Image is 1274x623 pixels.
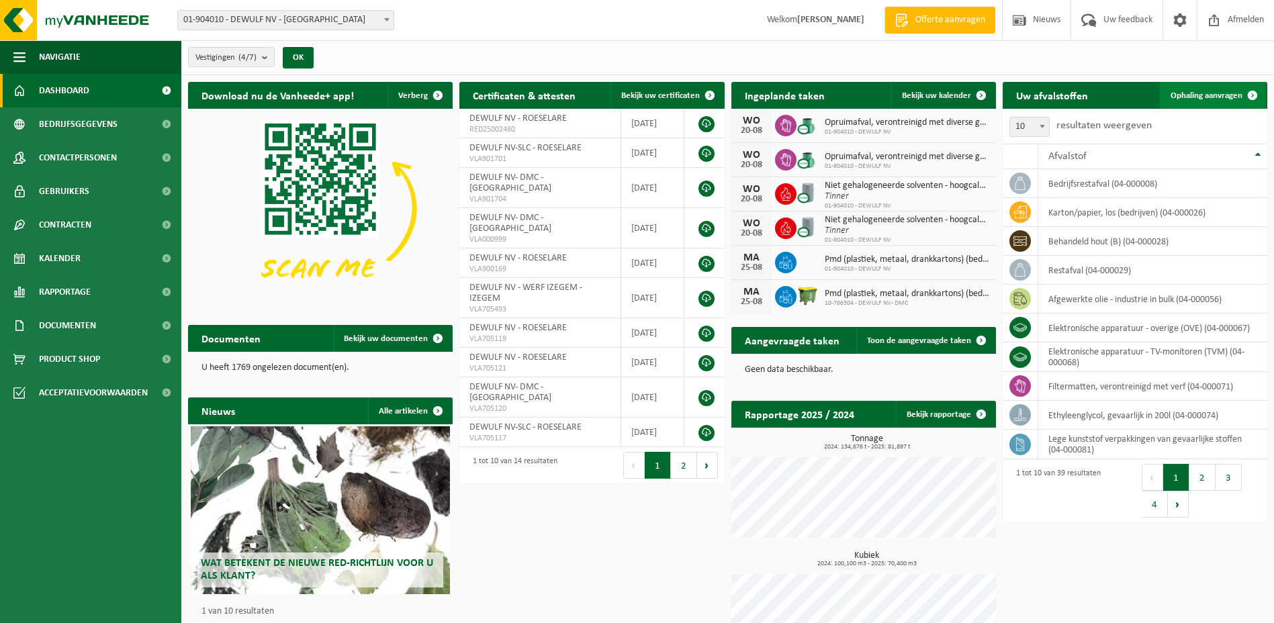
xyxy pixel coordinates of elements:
td: elektronische apparatuur - overige (OVE) (04-000067) [1038,314,1267,342]
td: [DATE] [621,348,685,377]
img: LP-LD-00200-CU [797,181,819,204]
td: [DATE] [621,418,685,447]
button: 2 [671,452,697,479]
a: Toon de aangevraagde taken [856,327,995,354]
span: 10 [1010,117,1049,136]
span: 01-904010 - DEWULF NV [825,128,989,136]
td: lege kunststof verpakkingen van gevaarlijke stoffen (04-000081) [1038,430,1267,459]
span: Documenten [39,309,96,342]
span: VLA705121 [469,363,610,374]
span: DEWULF NV- DMC - [GEOGRAPHIC_DATA] [469,173,551,193]
div: 20-08 [738,229,765,238]
img: WB-1100-HPE-GN-50 [797,284,819,307]
span: 01-904010 - DEWULF NV [825,236,989,244]
span: Wat betekent de nieuwe RED-richtlijn voor u als klant? [201,558,433,581]
h2: Documenten [188,325,274,351]
h3: Tonnage [738,434,996,450]
span: 01-904010 - DEWULF NV [825,202,989,210]
td: [DATE] [621,208,685,248]
a: Bekijk uw documenten [333,325,451,352]
td: karton/papier, los (bedrijven) (04-000026) [1038,198,1267,227]
label: resultaten weergeven [1056,120,1152,131]
p: U heeft 1769 ongelezen document(en). [201,363,439,373]
button: Next [1168,491,1189,518]
span: DEWULF NV - WERF IZEGEM - IZEGEM [469,283,582,303]
div: WO [738,115,765,126]
span: DEWULF NV - ROESELARE [469,323,567,333]
div: WO [738,184,765,195]
div: 25-08 [738,263,765,273]
button: 1 [645,452,671,479]
h2: Certificaten & attesten [459,82,589,108]
span: RED25002480 [469,124,610,135]
div: 1 tot 10 van 14 resultaten [466,450,557,480]
span: Bedrijfsgegevens [39,107,118,141]
div: 20-08 [738,126,765,136]
span: VLA900169 [469,264,610,275]
span: Offerte aanvragen [912,13,989,27]
span: Product Shop [39,342,100,376]
td: filtermatten, verontreinigd met verf (04-000071) [1038,372,1267,401]
button: Previous [623,452,645,479]
span: 01-904010 - DEWULF NV [825,162,989,171]
span: Bekijk uw kalender [902,91,971,100]
span: Opruimafval, verontreinigd met diverse gevaarlijke afvalstoffen [825,152,989,162]
span: VLA705493 [469,304,610,315]
i: Tinner [825,191,849,201]
count: (4/7) [238,53,257,62]
button: 4 [1142,491,1168,518]
span: Vestigingen [195,48,257,68]
i: Tinner [825,226,849,236]
td: [DATE] [621,377,685,418]
div: 1 tot 10 van 39 resultaten [1009,463,1101,519]
td: [DATE] [621,168,685,208]
h2: Ingeplande taken [731,82,838,108]
td: [DATE] [621,248,685,278]
a: Ophaling aanvragen [1160,82,1266,109]
span: Niet gehalogeneerde solventen - hoogcalorisch in 200lt-vat [825,181,989,191]
button: Previous [1142,464,1163,491]
p: 1 van 10 resultaten [201,607,446,616]
span: Kalender [39,242,81,275]
span: DEWULF NV - ROESELARE [469,352,567,363]
button: 2 [1189,464,1216,491]
span: Ophaling aanvragen [1171,91,1242,100]
td: bedrijfsrestafval (04-000008) [1038,169,1267,198]
div: MA [738,252,765,263]
span: 2024: 100,100 m3 - 2025: 70,400 m3 [738,561,996,567]
div: WO [738,218,765,229]
button: 3 [1216,464,1242,491]
span: Bekijk uw documenten [344,334,428,343]
td: [DATE] [621,138,685,168]
button: Vestigingen(4/7) [188,47,275,67]
h2: Nieuws [188,397,248,424]
span: Acceptatievoorwaarden [39,376,148,410]
div: 25-08 [738,297,765,307]
td: behandeld hout (B) (04-000028) [1038,227,1267,256]
span: Pmd (plastiek, metaal, drankkartons) (bedrijven) [825,289,989,299]
span: DEWULF NV- DMC - [GEOGRAPHIC_DATA] [469,382,551,403]
td: [DATE] [621,318,685,348]
span: VLA901701 [469,154,610,164]
span: Rapportage [39,275,91,309]
span: 2024: 134,676 t - 2025: 81,897 t [738,444,996,450]
span: DEWULF NV- DMC - [GEOGRAPHIC_DATA] [469,213,551,234]
span: VLA705119 [469,334,610,344]
span: Gebruikers [39,175,89,208]
a: Bekijk rapportage [896,401,995,428]
img: Download de VHEPlus App [188,109,453,307]
strong: [PERSON_NAME] [797,15,864,25]
span: Afvalstof [1048,151,1087,162]
a: Bekijk uw kalender [891,82,995,109]
span: VLA000999 [469,234,610,245]
span: 01-904010 - DEWULF NV - ROESELARE [178,11,394,30]
img: PB-OT-0200-CU [797,113,819,136]
img: LP-LD-00200-CU [797,215,819,238]
a: Alle artikelen [368,397,451,424]
span: VLA705117 [469,433,610,444]
span: DEWULF NV-SLC - ROESELARE [469,143,582,153]
img: PB-OT-0200-CU [797,147,819,170]
a: Bekijk uw certificaten [610,82,723,109]
span: DEWULF NV - ROESELARE [469,113,567,124]
p: Geen data beschikbaar. [745,365,983,375]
